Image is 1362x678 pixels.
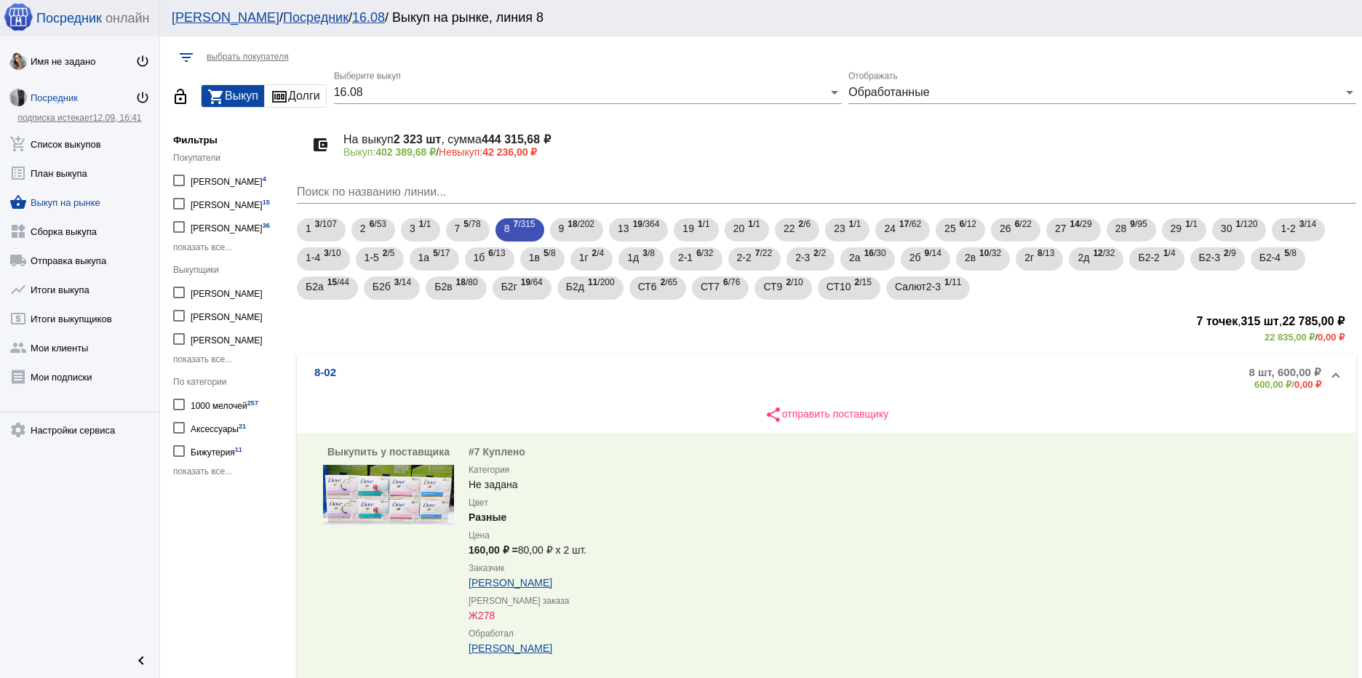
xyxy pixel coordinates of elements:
[191,418,246,437] div: Аксессуары
[469,444,1345,459] div: #7 Куплено
[207,52,289,62] span: выбрать покупателя
[173,242,232,252] span: показать все...
[327,274,349,303] span: /44
[559,215,565,242] span: 9
[456,277,466,287] b: 18
[1281,215,1295,242] span: 1-2
[521,274,543,303] span: /64
[737,244,752,271] span: 2-2
[9,223,27,240] mat-icon: widgets
[1138,244,1159,271] span: Б2-2
[763,274,782,300] span: СТ9
[633,215,660,245] span: /364
[434,274,452,300] span: Б2в
[1299,219,1305,229] b: 3
[455,215,461,242] span: 7
[191,329,263,348] div: [PERSON_NAME]
[899,215,921,245] span: /62
[135,90,150,105] mat-icon: power_settings_new
[373,274,391,300] span: Б2б
[1224,248,1229,258] b: 2
[132,652,150,669] mat-icon: chevron_left
[315,215,337,245] span: /107
[753,401,900,427] button: отправить поставщику
[1294,379,1321,390] b: 0,00 ₽
[469,608,1345,623] div: Ж278
[191,441,242,460] div: Бижутерия
[202,85,264,107] button: Выкуп
[173,466,232,476] span: показать все...
[383,244,395,274] span: /5
[855,274,872,303] span: /15
[1093,248,1102,258] b: 12
[1248,366,1321,379] b: 8 шт, 600,00 ₽
[173,354,232,364] span: показать все...
[592,248,597,258] b: 2
[9,52,27,70] img: s3NfS9EFoIlsu3J8UNDHgJwzmn6WiTD8U1bXUdxOToFySjflkCBBOVL20Z1KOmqHZbw9EvBm.jpg
[191,170,266,190] div: [PERSON_NAME]
[1185,219,1190,229] b: 1
[191,194,270,213] div: [PERSON_NAME]
[633,219,642,229] b: 19
[9,310,27,327] mat-icon: local_atm
[297,311,1345,332] h3: , ,
[9,194,27,211] mat-icon: shopping_basket
[748,215,760,245] span: /1
[191,282,263,302] div: [PERSON_NAME]
[463,219,469,229] b: 5
[588,274,615,303] span: /200
[798,215,811,245] span: /6
[849,244,861,271] span: 2а
[469,642,552,654] a: [PERSON_NAME]
[1284,244,1297,274] span: /8
[469,528,1345,543] label: Цена
[482,146,537,158] b: 42 236,00 ₽
[733,215,745,242] span: 20
[755,248,760,258] b: 7
[263,199,270,206] small: 15
[1000,215,1011,242] span: 26
[1015,215,1032,245] span: /22
[895,274,941,300] span: Салют2-3
[469,463,1345,492] div: Не задана
[172,88,189,105] mat-icon: lock_open
[592,244,605,274] span: /4
[370,219,375,229] b: 6
[1070,215,1092,245] span: /29
[9,339,27,356] mat-icon: group
[306,274,324,300] span: Б2а
[191,217,270,236] div: [PERSON_NAME]
[696,248,701,258] b: 6
[394,277,399,287] b: 3
[567,215,594,245] span: /202
[1024,244,1034,271] span: 2г
[765,408,888,420] span: отправить поставщику
[618,215,629,242] span: 13
[723,274,740,303] span: /76
[469,543,1345,557] div: 80,00 ₽ x 2 шт.
[529,244,540,271] span: 1в
[474,244,485,271] span: 1б
[469,577,552,589] a: [PERSON_NAME]
[1284,248,1289,258] b: 5
[1038,248,1043,258] b: 8
[765,406,782,423] mat-icon: share
[925,248,930,258] b: 9
[566,274,584,300] span: Б2д
[343,146,436,158] span: Выкуп:
[433,244,450,274] span: /17
[315,219,320,229] b: 3
[1265,332,1315,343] b: 22 835,00 ₽
[864,244,886,274] span: /30
[324,244,340,274] span: /10
[543,248,549,258] b: 5
[1055,215,1067,242] span: 27
[9,281,27,298] mat-icon: show_chart
[1130,219,1135,229] b: 9
[334,86,363,98] span: 16.08
[696,244,713,274] span: /32
[323,465,454,525] img: t7wV5F.jpg
[504,215,510,242] span: 8
[419,219,424,229] b: 1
